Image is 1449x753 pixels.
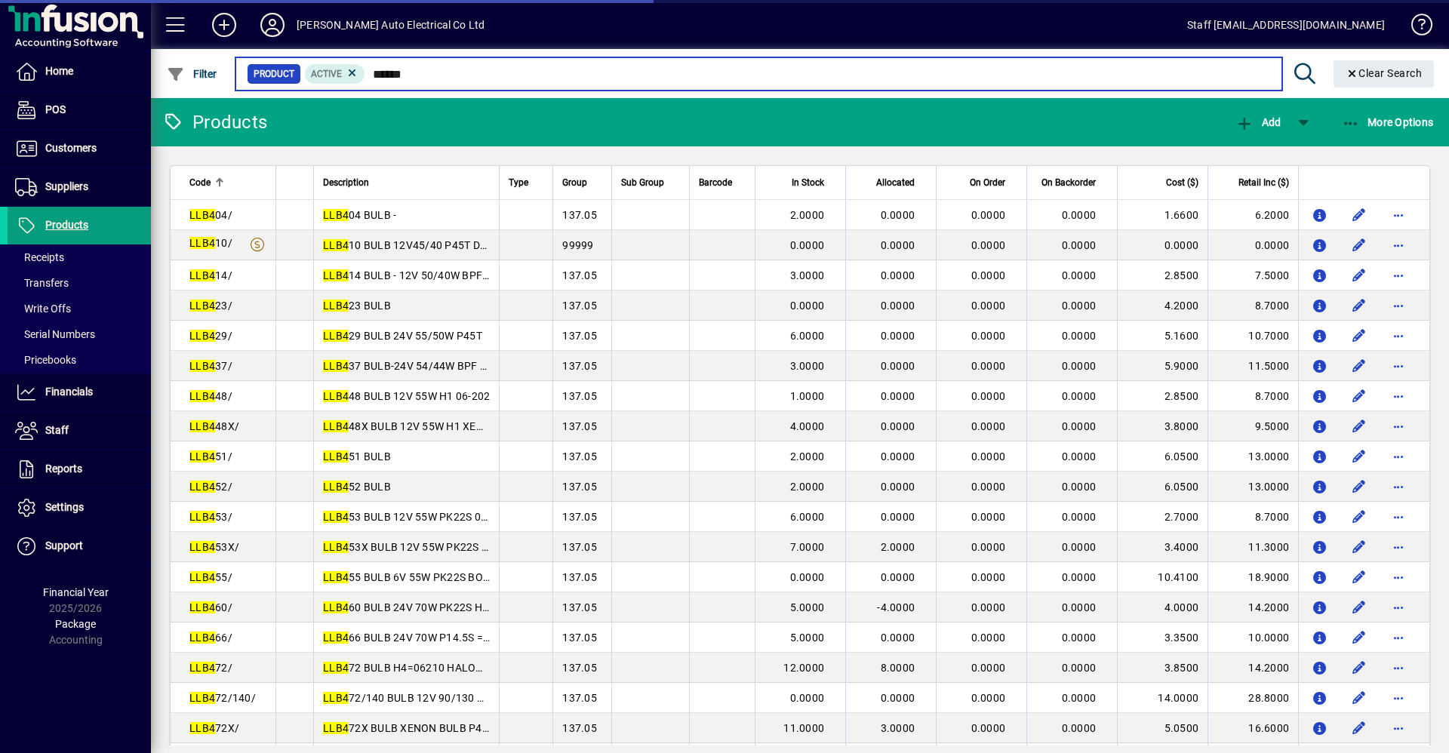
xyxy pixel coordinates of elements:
span: Retail Inc ($) [1238,174,1289,191]
span: 0.0000 [1062,239,1097,251]
span: 99999 [562,239,593,251]
span: Serial Numbers [15,328,95,340]
span: Active [311,69,342,79]
span: 53 BULB 12V 55W PK22S 06-206 [323,511,509,523]
td: 9.5000 [1207,411,1298,441]
span: Transfers [15,277,69,289]
span: 137.05 [562,571,597,583]
button: Edit [1347,444,1371,469]
span: Code [189,174,211,191]
em: LLB4 [189,511,215,523]
span: 137.05 [562,360,597,372]
span: 0.0000 [971,481,1006,493]
a: Reports [8,450,151,488]
td: 16.6000 [1207,713,1298,743]
span: 0.0000 [971,571,1006,583]
span: Customers [45,142,97,154]
span: 0.0000 [881,330,915,342]
span: Allocated [876,174,915,191]
a: Write Offs [8,296,151,321]
span: 137.05 [562,300,597,312]
div: Sub Group [621,174,680,191]
span: 137.05 [562,511,597,523]
span: 66/ [189,632,232,644]
span: 14/ [189,269,232,281]
span: 23 BULB [323,300,391,312]
span: On Backorder [1041,174,1096,191]
td: 13.0000 [1207,441,1298,472]
button: Edit [1347,565,1371,589]
span: Filter [167,68,217,80]
span: 0.0000 [1062,209,1097,221]
span: Settings [45,501,84,513]
span: Staff [45,424,69,436]
span: Financials [45,386,93,398]
td: 7.5000 [1207,260,1298,290]
td: 6.2000 [1207,200,1298,230]
em: LLB4 [189,390,215,402]
span: 23/ [189,300,232,312]
em: LLB4 [323,632,349,644]
em: LLB4 [323,330,349,342]
span: 0.0000 [1062,511,1097,523]
span: 0.0000 [971,632,1006,644]
td: 0.0000 [1117,230,1207,260]
button: More options [1386,716,1411,740]
span: 0.0000 [1062,300,1097,312]
span: 137.05 [562,269,597,281]
div: Code [189,174,266,191]
button: More options [1386,625,1411,650]
span: 0.0000 [1062,450,1097,463]
div: Description [323,174,490,191]
div: Products [162,110,267,134]
em: LLB4 [323,541,349,553]
span: 137.05 [562,481,597,493]
span: 0.0000 [971,601,1006,613]
span: 0.0000 [971,269,1006,281]
span: Description [323,174,369,191]
span: 0.0000 [1062,420,1097,432]
span: Support [45,539,83,552]
em: LLB4 [189,662,215,674]
span: Financial Year [43,586,109,598]
span: -4.0000 [877,601,915,613]
em: LLB4 [323,360,349,372]
span: 37 BULB-24V 54/44W BPF USE 878007 [323,360,539,372]
span: Pricebooks [15,354,76,366]
button: Add [1232,109,1284,136]
span: 55/ [189,571,232,583]
span: 48/ [189,390,232,402]
button: More options [1386,324,1411,348]
button: Edit [1347,263,1371,287]
button: Edit [1347,324,1371,348]
button: More options [1386,535,1411,559]
span: Clear Search [1346,67,1423,79]
em: LLB4 [323,450,349,463]
button: Edit [1347,686,1371,710]
span: 3.0000 [790,360,825,372]
button: More options [1386,233,1411,257]
td: 14.2000 [1207,592,1298,622]
a: Suppliers [8,168,151,206]
td: 2.8500 [1117,381,1207,411]
span: 5.0000 [790,632,825,644]
em: LLB4 [189,237,215,249]
button: Edit [1347,716,1371,740]
span: Add [1235,116,1281,128]
span: 0.0000 [971,420,1006,432]
span: 0.0000 [971,239,1006,251]
button: Edit [1347,414,1371,438]
button: Filter [163,60,221,88]
em: LLB4 [323,662,349,674]
span: Barcode [699,174,732,191]
span: 0.0000 [971,662,1006,674]
span: Write Offs [15,303,71,315]
a: Financials [8,373,151,411]
em: LLB4 [189,209,215,221]
button: More options [1386,595,1411,619]
span: 0.0000 [1062,269,1097,281]
a: Home [8,53,151,91]
a: Pricebooks [8,347,151,373]
span: 48 BULB 12V 55W H1 06-202 [323,390,490,402]
span: 0.0000 [1062,632,1097,644]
